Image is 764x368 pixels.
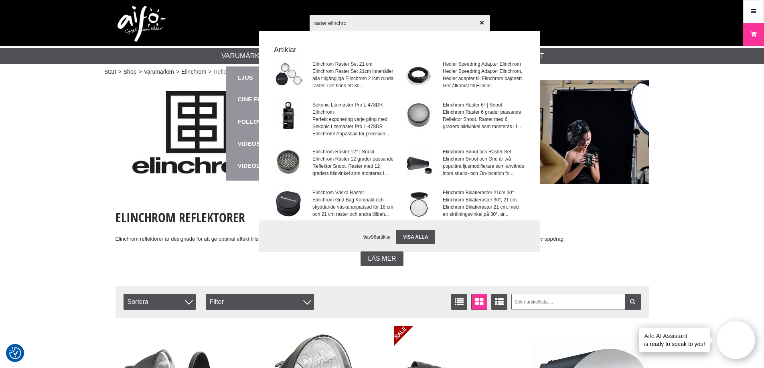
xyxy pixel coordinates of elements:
span: Elinchrom Raster 12 grader passande Reflektor Snoot. Raster med 12 graders bildvinkel som montera... [312,155,394,177]
span: av [366,234,371,240]
span: Elinchrom Bikakeraster 30°, 21 cm. Elinchrom Bikakeraster 21 cm, med en strålningsvinkel på 30°, ... [443,196,524,218]
span: Hedler Speedring Adapter Elinchrom [443,60,524,68]
span: Elinchrom Grid Bag Kompakt och skyddande väska anpassad för 18 cm och 21 cm raster och andra till... [312,196,394,218]
span: 96 [371,234,376,240]
a: Elinchrom Bikakeraster 21cm 30°Elinchrom Bikakeraster 30°, 21 cm. Elinchrom Bikakeraster 21 cm, m... [400,184,529,224]
strong: Artiklar [269,44,530,55]
img: el26061-snoot-001.jpg [405,148,433,176]
span: artiklar [376,234,391,240]
span: Elinchrom Raster Set 21 cm [312,60,394,68]
a: Hedler Speedring Adapter ElinchromHedler Speedring Adapter Elinchrom, Hedler adapter till Elinchr... [400,56,529,96]
a: Visa alla [396,230,435,244]
span: Hedler Speedring Adapter Elinchrom, Hedler adapter till Elinchrom bajonett. Ger åtkomst till Elin... [443,68,524,89]
button: Samtyckesinställningar [9,346,21,360]
img: el26052-grid-01.jpg [405,189,433,217]
img: logo.png [118,6,166,42]
a: Ljus [238,66,307,88]
img: el26428-001.jpg [274,148,302,176]
img: he7540.jpg [405,60,433,88]
a: Elinchrom Väska RasterElinchrom Grid Bag Kompakt och skyddande väska anpassad för 18 cm och 21 cm... [270,184,399,224]
span: Sekonic Litemaster Pro L-478DR Elinchrom [312,101,394,116]
span: Elinchrom Raster 6° | Snoot [443,101,524,109]
span: Elinchrom Bikakeraster 21cm 30° [443,189,524,196]
a: Elinchrom Raster Set 21 cmElinchrom Raster Set 21cm innehåller alla tillgängliga Elinchrom 21cm r... [270,56,399,96]
img: el33217.jpg [274,189,302,217]
span: Elinchrom Snoot och Raster Set [443,148,524,155]
a: Elinchrom Snoot och Raster SetElinchrom Snoot och Grid är två populära ljusmodifierare som använd... [400,143,529,183]
a: Cine Filter [238,95,274,104]
span: Elinchrom Raster 6 grader passande Reflektor Snoot. Raster med 6 graders bildvinkel som monteras ... [443,109,524,130]
a: Follow-Focus [238,111,307,133]
a: Sekonic Litemaster Pro L-478DR ElinchromPerfekt exponering varje gång med Sekonic Litemaster Pro ... [270,97,399,143]
a: Varumärken [221,51,269,61]
img: el26424-001.jpg [405,101,433,129]
img: el26011-001.jpg [274,60,302,88]
span: Elinchrom Raster 12° | Snoot [312,148,394,155]
a: Videolänk [238,155,307,177]
span: Elinchrom Snoot och Grid är två populära ljusmodifierare som används inom studio- och On-location... [443,155,524,177]
span: Elinchrom Väska Raster [312,189,394,196]
span: Perfekt exponering varje gång med Sekonic Litemaster Pro L-478DR Elinchrom! Anpassad för precisio... [312,116,394,137]
input: Sök produkter ... [310,9,490,37]
span: 9 [363,234,366,240]
a: Elinchrom Raster 6° | SnootElinchrom Raster 6 grader passande Reflektor Snoot. Raster med 6 grade... [400,97,529,143]
img: l478drel-001.jpg [274,101,302,129]
a: Elinchrom Raster 12° | SnootElinchrom Raster 12 grader passande Reflektor Snoot. Raster med 12 gr... [270,143,399,183]
span: Elinchrom Raster Set 21cm innehåller alla tillgängliga Elinchrom 21cm runda raster. Det finns ett... [312,68,394,89]
a: Videostativ [238,133,307,155]
img: Revisit consent button [9,347,21,359]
